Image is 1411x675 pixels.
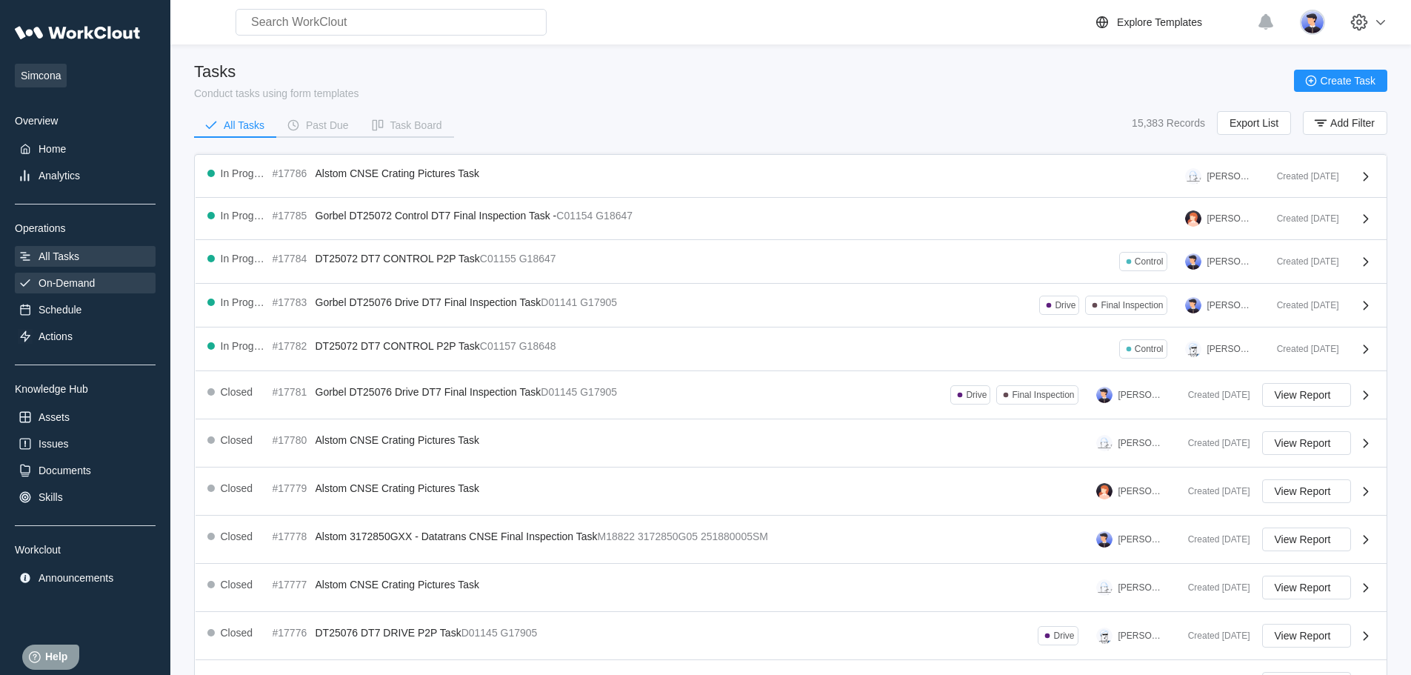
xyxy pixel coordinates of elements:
[224,120,264,130] div: All Tasks
[638,531,698,542] mark: 3172850G05
[1176,534,1250,545] div: Created [DATE]
[221,531,253,542] div: Closed
[1093,13,1250,31] a: Explore Templates
[1135,344,1164,354] div: Control
[316,386,541,398] span: Gorbel DT25076 Drive DT7 Final Inspection Task
[480,340,516,352] mark: C01157
[15,64,67,87] span: Simcona
[1185,297,1201,313] img: user-5.png
[1118,438,1164,448] div: [PERSON_NAME]
[15,407,156,428] a: Assets
[15,115,156,127] div: Overview
[316,253,480,265] span: DT25072 DT7 CONTROL P2P Task
[1294,70,1387,92] button: Create Task
[15,544,156,556] div: Workclout
[1275,390,1331,400] span: View Report
[316,482,479,494] span: Alstom CNSE Crating Pictures Task
[1118,486,1164,496] div: [PERSON_NAME]
[1118,390,1164,400] div: [PERSON_NAME]
[39,465,91,476] div: Documents
[196,516,1387,564] a: Closed#17778Alstom 3172850GXX - Datatrans CNSE Final Inspection TaskM188223172850G05251880005SM[P...
[39,277,95,289] div: On-Demand
[221,296,267,308] div: In Progress
[1265,256,1339,267] div: Created [DATE]
[39,304,81,316] div: Schedule
[1275,534,1331,545] span: View Report
[316,296,541,308] span: Gorbel DT25076 Drive DT7 Final Inspection Task
[1321,76,1375,86] span: Create Task
[1275,631,1331,641] span: View Report
[556,210,593,222] mark: C01154
[1185,341,1201,357] img: clout-01.png
[316,579,479,591] span: Alstom CNSE Crating Pictures Task
[273,434,310,446] div: #17780
[1101,300,1163,310] div: Final Inspection
[1096,531,1113,548] img: user-5.png
[196,564,1387,612] a: Closed#17777Alstom CNSE Crating Pictures Task[PERSON_NAME]Created [DATE]View Report
[39,411,70,423] div: Assets
[1207,213,1253,224] div: [PERSON_NAME]
[1300,10,1325,35] img: user-5.png
[966,390,987,400] div: Drive
[273,386,310,398] div: #17781
[390,120,442,130] div: Task Board
[1330,118,1375,128] span: Add Filter
[221,482,253,494] div: Closed
[1012,390,1074,400] div: Final Inspection
[1185,168,1201,184] img: clout-09.png
[273,531,310,542] div: #17778
[1262,431,1351,455] button: View Report
[361,114,454,136] button: Task Board
[194,87,359,99] div: Conduct tasks using form templates
[316,167,479,179] span: Alstom CNSE Crating Pictures Task
[480,253,516,265] mark: C01155
[1207,344,1253,354] div: [PERSON_NAME]
[39,572,113,584] div: Announcements
[1185,253,1201,270] img: user-5.png
[221,386,253,398] div: Closed
[1118,631,1164,641] div: [PERSON_NAME]
[461,627,498,639] mark: D01145
[221,253,267,265] div: In Progress
[1262,528,1351,551] button: View Report
[1096,483,1113,499] img: user-2.png
[15,222,156,234] div: Operations
[519,340,556,352] mark: G18648
[39,170,80,182] div: Analytics
[1262,479,1351,503] button: View Report
[15,487,156,508] a: Skills
[316,434,479,446] span: Alstom CNSE Crating Pictures Task
[196,284,1387,327] a: In Progress#17783Gorbel DT25076 Drive DT7 Final Inspection TaskD01141G17905DriveFinal Inspection[...
[221,167,267,179] div: In Progress
[580,386,617,398] mark: G17905
[273,482,310,494] div: #17779
[1096,579,1113,596] img: clout-09.png
[273,253,310,265] div: #17784
[596,210,633,222] mark: G18647
[39,491,63,503] div: Skills
[1176,390,1250,400] div: Created [DATE]
[541,296,577,308] mark: D01141
[221,627,253,639] div: Closed
[273,579,310,591] div: #17777
[1207,171,1253,182] div: [PERSON_NAME]
[1185,210,1201,227] img: user-2.png
[306,120,349,130] div: Past Due
[196,371,1387,419] a: Closed#17781Gorbel DT25076 Drive DT7 Final Inspection TaskD01145G17905DriveFinal Inspection[PERSO...
[15,165,156,186] a: Analytics
[316,210,557,222] span: Gorbel DT25072 Control DT7 Final Inspection Task -
[15,433,156,454] a: Issues
[1265,213,1339,224] div: Created [DATE]
[1217,111,1291,135] button: Export List
[1275,582,1331,593] span: View Report
[15,568,156,588] a: Announcements
[276,114,361,136] button: Past Due
[221,340,267,352] div: In Progress
[15,383,156,395] div: Knowledge Hub
[273,296,310,308] div: #17783
[196,468,1387,516] a: Closed#17779Alstom CNSE Crating Pictures Task[PERSON_NAME]Created [DATE]View Report
[39,438,68,450] div: Issues
[196,612,1387,660] a: Closed#17776DT25076 DT7 DRIVE P2P TaskD01145G17905Drive[PERSON_NAME]Created [DATE]View Report
[15,139,156,159] a: Home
